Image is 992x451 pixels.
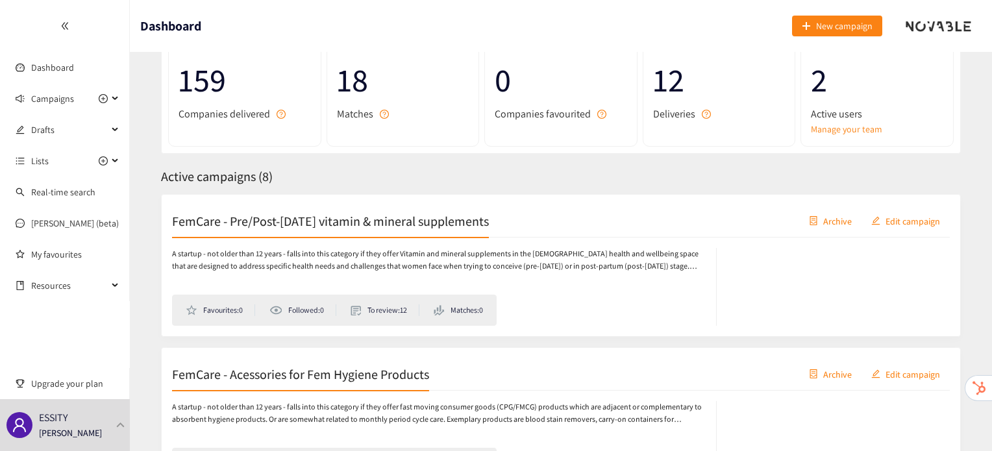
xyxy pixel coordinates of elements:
button: editEdit campaign [862,363,950,384]
span: unordered-list [16,156,25,165]
span: plus-circle [99,156,108,165]
span: trophy [16,379,25,388]
span: Companies delivered [179,106,270,122]
p: A startup - not older than 12 years - falls into this category if they offer Vitamin and mineral ... [172,248,703,273]
li: Matches: 0 [434,304,483,316]
button: plusNew campaign [792,16,882,36]
span: Drafts [31,117,108,143]
span: 2 [811,55,943,106]
li: To review: 12 [351,304,419,316]
span: double-left [60,21,69,30]
a: Dashboard [31,62,74,73]
span: question-circle [597,110,606,119]
button: editEdit campaign [862,210,950,231]
span: edit [871,369,880,380]
button: containerArchive [799,363,862,384]
a: Manage your team [811,122,943,136]
span: Deliveries [653,106,695,122]
span: edit [16,125,25,134]
h2: FemCare - Pre/Post-[DATE] vitamin & mineral supplements [172,212,489,230]
li: Favourites: 0 [186,304,255,316]
span: Lists [31,148,49,174]
span: container [809,369,818,380]
span: 0 [495,55,627,106]
span: plus [802,21,811,32]
span: question-circle [380,110,389,119]
p: A startup - not older than 12 years - falls into this category if they offer fast moving consumer... [172,401,703,426]
span: Archive [823,213,852,228]
span: Active campaigns ( 8 ) [161,168,273,185]
span: Archive [823,367,852,381]
iframe: Chat Widget [927,389,992,451]
a: Real-time search [31,186,95,198]
span: New campaign [816,19,873,33]
h2: FemCare - Acessories for Fem Hygiene Products [172,365,429,383]
span: Campaigns [31,86,74,112]
span: Edit campaign [886,213,940,228]
p: ESSITY [39,409,68,426]
span: question-circle [277,110,286,119]
span: 159 [179,55,311,106]
span: plus-circle [99,94,108,103]
span: edit [871,216,880,226]
span: Companies favourited [495,106,591,122]
li: Followed: 0 [269,304,336,316]
span: Edit campaign [886,367,940,381]
a: FemCare - Pre/Post-[DATE] vitamin & mineral supplementscontainerArchiveeditEdit campaignA startup... [161,194,961,337]
a: My favourites [31,241,119,267]
a: [PERSON_NAME] (beta) [31,217,119,229]
button: containerArchive [799,210,862,231]
span: Resources [31,273,108,299]
span: sound [16,94,25,103]
span: Matches [337,106,373,122]
span: question-circle [702,110,711,119]
span: Active users [811,106,862,122]
span: user [12,417,27,433]
p: [PERSON_NAME] [39,426,102,440]
span: 12 [653,55,786,106]
span: book [16,281,25,290]
span: container [809,216,818,226]
span: 18 [337,55,469,106]
span: Upgrade your plan [31,371,119,396]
